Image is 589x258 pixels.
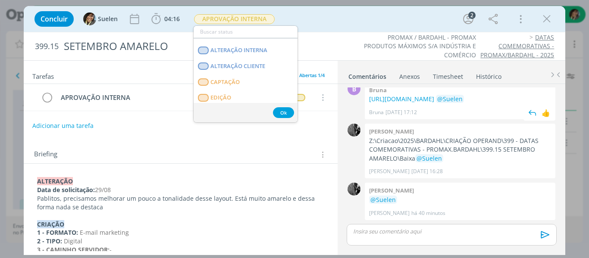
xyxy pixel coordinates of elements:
[461,12,475,26] button: 2
[432,68,464,81] a: Timesheet
[37,246,110,254] strong: 3 - CAMINHO SERVIDOR:
[369,137,551,163] p: Z:\Criacao\2025\BARDAHL\CRIAÇÃO OPERAND\399 - DATAS COMEMORATIVAS - PROMAX.BARDAHL\399.15 SETEMBR...
[37,237,62,245] strong: 2 - TIPO:
[369,127,414,135] b: [PERSON_NAME]
[348,183,360,196] img: P
[370,196,396,204] span: @Suelen
[37,177,73,185] strong: ALTERAÇÃO
[32,118,94,134] button: Adicionar uma tarefa
[80,228,129,236] span: E-mail marketing
[210,47,267,54] span: ALTERAÇÃO INTERNA
[60,36,334,57] div: SETEMBRO AMARELO
[210,94,231,101] span: EDIÇÃO
[57,92,244,103] div: APROVAÇÃO INTERNA
[437,95,463,103] span: @Suelen
[348,68,387,81] a: Comentários
[480,33,554,59] a: DATAS COMEMORATIVAS - PROMAX/BARDAHL - 2025
[41,16,68,22] span: Concluir
[273,107,294,118] button: Ok
[83,12,118,25] button: SSuelen
[194,26,298,38] input: Buscar status
[210,79,240,86] span: CAPTAÇÃO
[37,220,64,228] strong: CRIAÇÃO
[411,209,445,217] span: há 40 minutos
[149,12,182,26] button: 04:16
[369,209,410,217] p: [PERSON_NAME]
[37,186,95,194] strong: Data de solicitação:
[348,124,360,137] img: P
[194,14,275,24] span: APROVAÇÃO INTERNA
[37,194,325,211] p: Pablitos, precisamos melhorar um pouco a tonalidade desse layout. Está muito amarelo e dessa form...
[476,68,502,81] a: Histórico
[369,168,410,175] p: [PERSON_NAME]
[542,108,550,118] div: 👍
[34,11,74,27] button: Concluir
[364,33,476,59] a: PROMAX / BARDAHL - PROMAX PRODUTOS MÁXIMOS S/A INDÚSTRIA E COMÉRCIO
[35,42,59,51] span: 399.15
[369,86,387,94] b: Bruna
[210,63,265,70] span: ALTERAÇÃO CLIENTE
[369,95,434,103] a: [URL][DOMAIN_NAME]
[468,12,476,19] div: 2
[34,149,57,160] span: Briefing
[24,6,566,255] div: dialog
[37,228,78,236] strong: 1 - FORMATO:
[32,70,54,81] span: Tarefas
[95,186,111,194] span: 29/08
[417,154,442,162] span: @Suelen
[369,187,414,194] b: [PERSON_NAME]
[526,106,539,119] img: answer.svg
[194,14,275,25] button: APROVAÇÃO INTERNA
[98,16,118,22] span: Suelen
[110,246,112,254] span: -
[411,168,443,175] span: [DATE] 16:28
[385,109,417,116] span: [DATE] 17:12
[299,72,325,78] span: Abertas 1/4
[64,237,82,245] span: Digital
[164,15,180,23] span: 04:16
[399,72,420,81] div: Anexos
[193,25,298,123] ul: APROVAÇÃO INTERNA
[83,12,96,25] img: S
[348,82,360,95] div: B
[369,109,384,116] p: Bruna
